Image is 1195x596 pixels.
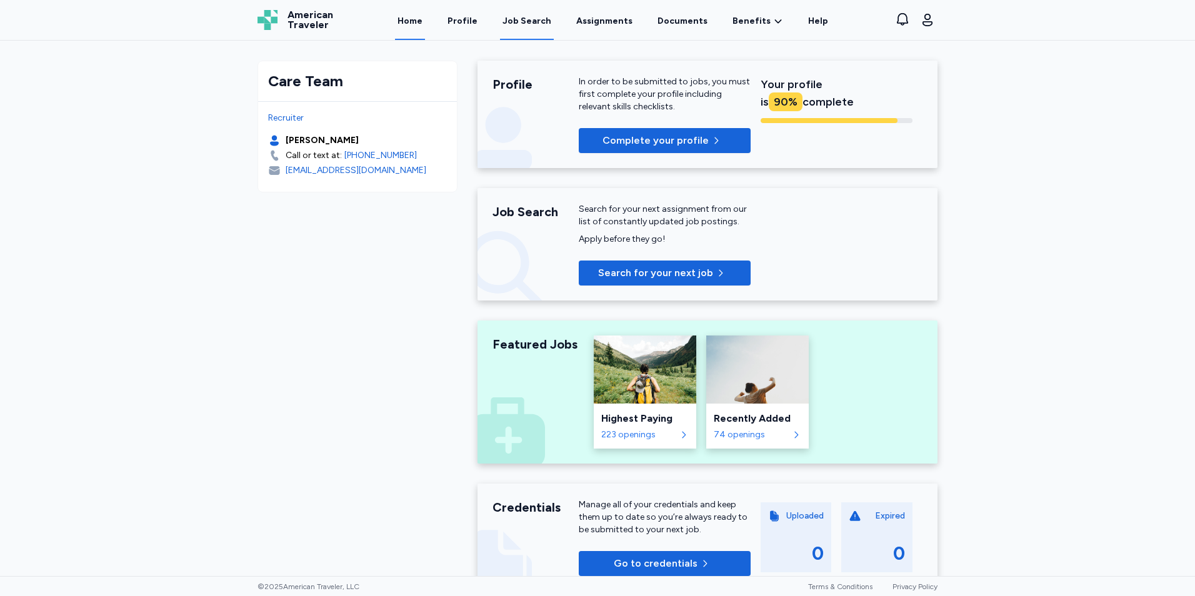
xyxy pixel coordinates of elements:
[601,429,676,441] div: 223 openings
[892,582,937,591] a: Privacy Policy
[287,10,333,30] span: American Traveler
[500,1,554,40] a: Job Search
[492,76,579,93] div: Profile
[286,149,342,162] div: Call or text at:
[344,149,417,162] a: [PHONE_NUMBER]
[492,499,579,516] div: Credentials
[614,556,697,571] span: Go to credentials
[706,335,809,404] img: Recently Added
[601,411,689,426] div: Highest Paying
[714,411,801,426] div: Recently Added
[492,335,579,353] div: Featured Jobs
[257,10,277,30] img: Logo
[598,266,713,281] span: Search for your next job
[602,133,709,148] span: Complete your profile
[579,261,751,286] button: Search for your next job
[579,76,751,113] div: In order to be submitted to jobs, you must first complete your profile including relevant skills ...
[812,542,824,565] div: 0
[502,15,551,27] div: Job Search
[257,582,359,592] span: © 2025 American Traveler, LLC
[594,335,696,404] img: Highest Paying
[714,429,789,441] div: 74 openings
[286,164,426,177] div: [EMAIL_ADDRESS][DOMAIN_NAME]
[732,15,771,27] span: Benefits
[579,499,751,536] div: Manage all of your credentials and keep them up to date so you’re always ready to be submitted to...
[286,134,359,147] div: [PERSON_NAME]
[706,335,809,449] a: Recently AddedRecently Added74 openings
[395,1,425,40] a: Home
[893,542,905,565] div: 0
[579,203,751,228] div: Search for your next assignment from our list of constantly updated job postings.
[579,233,751,246] div: Apply before they go!
[761,76,912,111] div: Your profile is complete
[268,71,447,91] div: Care Team
[492,203,579,221] div: Job Search
[594,335,696,449] a: Highest PayingHighest Paying223 openings
[786,510,824,522] div: Uploaded
[769,92,802,111] div: 90 %
[268,112,447,124] div: Recruiter
[579,551,751,576] button: Go to credentials
[579,128,751,153] button: Complete your profile
[808,582,872,591] a: Terms & Conditions
[875,510,905,522] div: Expired
[732,15,783,27] a: Benefits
